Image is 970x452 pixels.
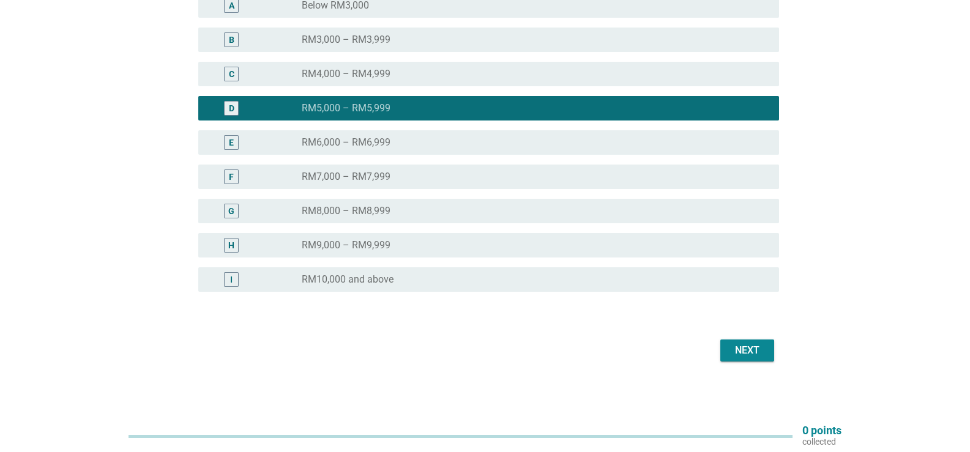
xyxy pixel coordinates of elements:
div: H [228,239,234,252]
label: RM10,000 and above [302,273,394,286]
div: G [228,205,234,218]
div: E [229,136,234,149]
div: C [229,68,234,81]
p: 0 points [802,425,841,436]
label: RM6,000 – RM6,999 [302,136,390,149]
p: collected [802,436,841,447]
div: Next [730,343,764,358]
div: B [229,34,234,46]
div: I [230,273,233,286]
label: RM3,000 – RM3,999 [302,34,390,46]
div: D [229,102,234,115]
label: RM7,000 – RM7,999 [302,171,390,183]
label: RM4,000 – RM4,999 [302,68,390,80]
div: F [229,171,234,183]
button: Next [720,339,774,361]
label: RM5,000 – RM5,999 [302,102,390,114]
label: RM8,000 – RM8,999 [302,205,390,217]
label: RM9,000 – RM9,999 [302,239,390,251]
